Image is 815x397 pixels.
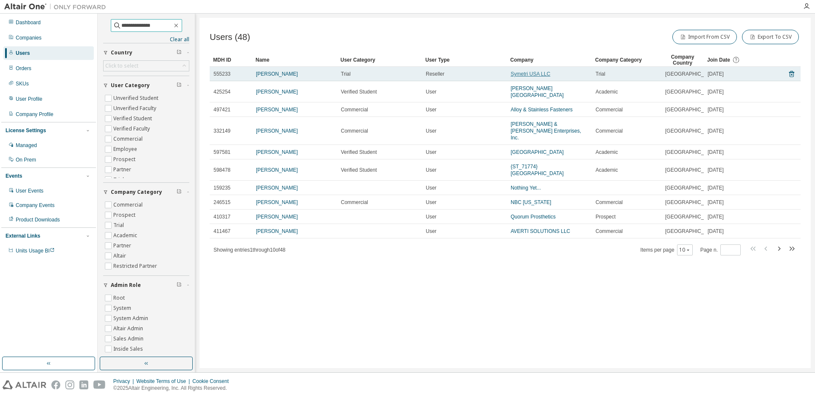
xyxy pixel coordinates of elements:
[708,71,724,77] span: [DATE]
[113,200,144,210] label: Commercial
[113,144,139,154] label: Employee
[511,214,556,220] a: Quorum Prosthetics
[6,173,22,179] div: Events
[113,251,128,261] label: Altair
[4,3,110,11] img: Altair One
[596,213,615,220] span: Prospect
[113,293,126,303] label: Root
[93,380,106,389] img: youtube.svg
[16,216,60,223] div: Product Downloads
[113,164,133,175] label: Partner
[177,282,182,289] span: Clear filter
[16,202,54,209] div: Company Events
[425,53,503,67] div: User Type
[341,106,368,113] span: Commercial
[341,199,368,206] span: Commercial
[708,199,724,206] span: [DATE]
[665,71,718,77] span: [GEOGRAPHIC_DATA]
[16,34,42,41] div: Companies
[103,36,189,43] a: Clear all
[214,213,230,220] span: 410317
[665,167,718,173] span: [GEOGRAPHIC_DATA]
[256,89,298,95] a: [PERSON_NAME]
[256,199,298,205] a: [PERSON_NAME]
[732,56,740,64] svg: Date when the user was first added or directly signed up. If the user was deleted and later re-ad...
[511,107,573,113] a: Alloy & Stainless Fasteners
[511,164,564,176] a: {ST_71774} [GEOGRAPHIC_DATA]
[16,50,30,57] div: Users
[596,71,605,77] span: Trial
[210,32,250,42] span: Users (48)
[665,199,718,206] span: [GEOGRAPHIC_DATA]
[665,228,718,235] span: [GEOGRAPHIC_DATA]
[16,65,31,72] div: Orders
[700,244,741,255] span: Page n.
[510,53,588,67] div: Company
[213,53,249,67] div: MDH ID
[16,142,37,149] div: Managed
[111,282,141,289] span: Admin Role
[214,199,230,206] span: 246515
[426,149,436,156] span: User
[742,30,799,44] button: Export To CSV
[511,149,564,155] a: [GEOGRAPHIC_DATA]
[511,199,551,205] a: NBC [US_STATE]
[596,106,623,113] span: Commercial
[113,344,145,354] label: Inside Sales
[707,57,730,63] span: Join Date
[113,175,126,185] label: Trial
[341,128,368,134] span: Commercial
[113,113,154,124] label: Verified Student
[16,96,42,102] div: User Profile
[113,313,150,323] label: System Admin
[16,111,53,118] div: Company Profile
[177,189,182,196] span: Clear filter
[113,241,133,251] label: Partner
[113,220,126,230] label: Trial
[665,88,718,95] span: [GEOGRAPHIC_DATA]
[113,103,158,113] label: Unverified Faculty
[214,71,230,77] span: 555233
[256,228,298,234] a: [PERSON_NAME]
[113,354,135,364] label: Reseller
[214,184,230,191] span: 159235
[708,88,724,95] span: [DATE]
[708,106,724,113] span: [DATE]
[214,167,230,173] span: 598478
[113,124,152,134] label: Verified Faculty
[426,199,436,206] span: User
[426,184,436,191] span: User
[3,380,46,389] img: altair_logo.svg
[596,199,623,206] span: Commercial
[511,185,541,191] a: Nothing Yet...
[16,156,36,163] div: On Prem
[256,128,298,134] a: [PERSON_NAME]
[6,127,46,134] div: License Settings
[256,149,298,155] a: [PERSON_NAME]
[51,380,60,389] img: facebook.svg
[426,228,436,235] span: User
[665,128,718,134] span: [GEOGRAPHIC_DATA]
[113,378,136,385] div: Privacy
[426,167,436,173] span: User
[596,88,618,95] span: Academic
[111,82,150,89] span: User Category
[708,128,724,134] span: [DATE]
[511,121,581,141] a: [PERSON_NAME] & [PERSON_NAME] Enterprises, Inc.
[679,247,691,253] button: 10
[113,210,137,220] label: Prospect
[256,107,298,113] a: [PERSON_NAME]
[111,49,132,56] span: Country
[341,149,377,156] span: Verified Student
[665,149,718,156] span: [GEOGRAPHIC_DATA]
[596,149,618,156] span: Academic
[214,247,286,253] span: Showing entries 1 through 10 of 48
[113,230,139,241] label: Academic
[214,228,230,235] span: 411467
[665,213,718,220] span: [GEOGRAPHIC_DATA]
[103,43,189,62] button: Country
[103,76,189,95] button: User Category
[256,185,298,191] a: [PERSON_NAME]
[511,85,564,98] a: [PERSON_NAME][GEOGRAPHIC_DATA]
[256,214,298,220] a: [PERSON_NAME]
